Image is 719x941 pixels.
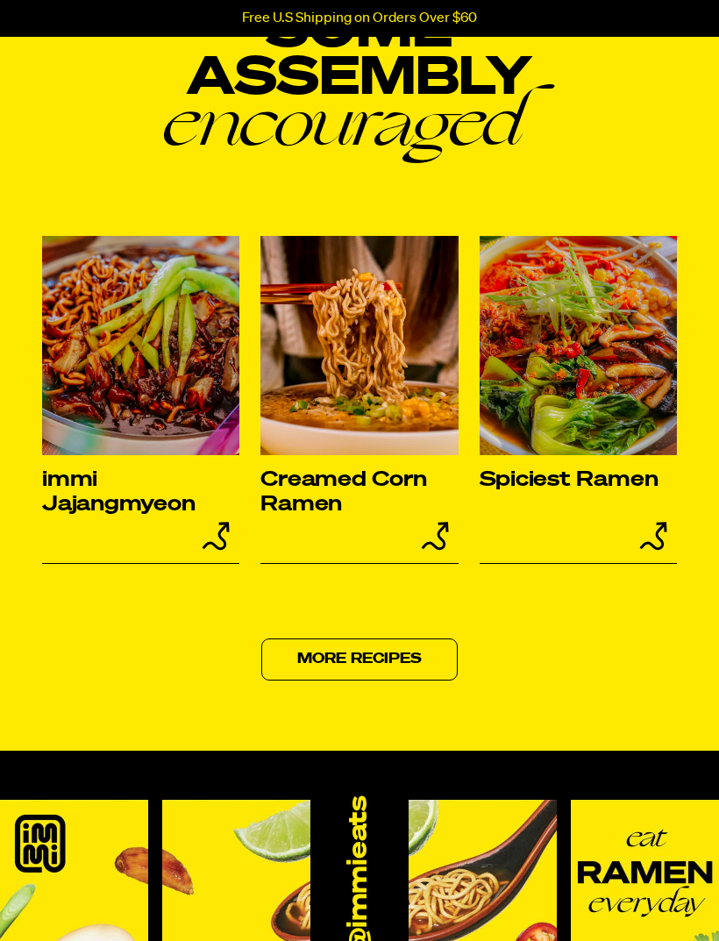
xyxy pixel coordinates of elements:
[480,236,677,455] img: Spiciest Ramen
[140,92,579,150] em: encouraged
[42,236,239,455] img: immi Jajangmyeon
[260,236,458,564] a: Creamed Corn Ramen
[242,11,477,26] p: Free U.S Shipping on Orders Over $60
[140,8,579,150] h2: Some Assembly
[480,236,677,564] a: Spiciest Ramen
[480,467,677,492] h3: Spiciest Ramen
[260,467,458,517] h3: Creamed Corn Ramen
[260,236,458,455] img: Creamed Corn Ramen
[42,236,239,564] a: immi Jajangmyeon
[42,467,239,517] h3: immi Jajangmyeon
[261,638,458,681] a: More Recipes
